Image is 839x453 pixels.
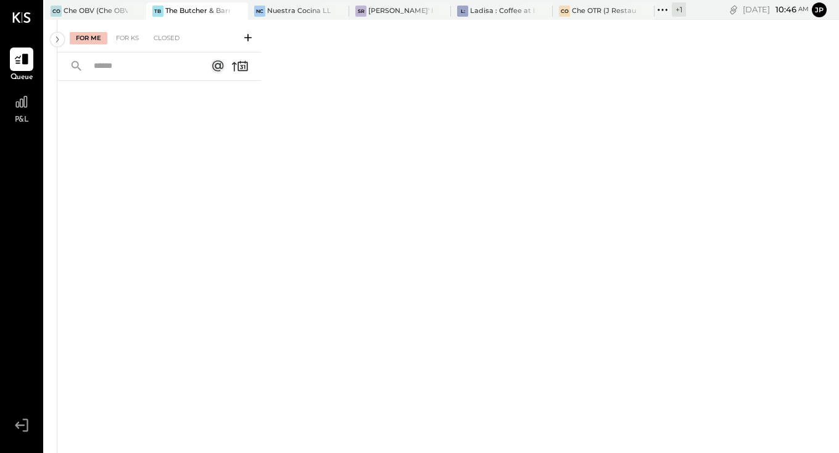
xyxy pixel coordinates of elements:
[355,6,366,17] div: SR
[812,2,827,17] button: jp
[457,6,468,17] div: L:
[110,32,145,44] div: For KS
[772,4,796,15] span: 10 : 46
[1,90,43,126] a: P&L
[267,6,331,16] div: Nuestra Cocina LLC - [GEOGRAPHIC_DATA]
[147,32,186,44] div: Closed
[10,72,33,83] span: Queue
[64,6,128,16] div: Che OBV (Che OBV LLC) - Ignite
[743,4,809,15] div: [DATE]
[1,48,43,83] a: Queue
[572,6,636,16] div: Che OTR (J Restaurant LLC) - Ignite
[672,2,686,17] div: + 1
[165,6,229,16] div: The Butcher & Barrel (L Argento LLC) - [GEOGRAPHIC_DATA]
[368,6,432,16] div: [PERSON_NAME]' Rooftop - Ignite
[15,115,29,126] span: P&L
[254,6,265,17] div: NC
[727,3,740,16] div: copy link
[559,6,570,17] div: CO
[152,6,163,17] div: TB
[51,6,62,17] div: CO
[470,6,534,16] div: Ladisa : Coffee at Lola's
[798,5,809,14] span: am
[70,32,107,44] div: For Me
